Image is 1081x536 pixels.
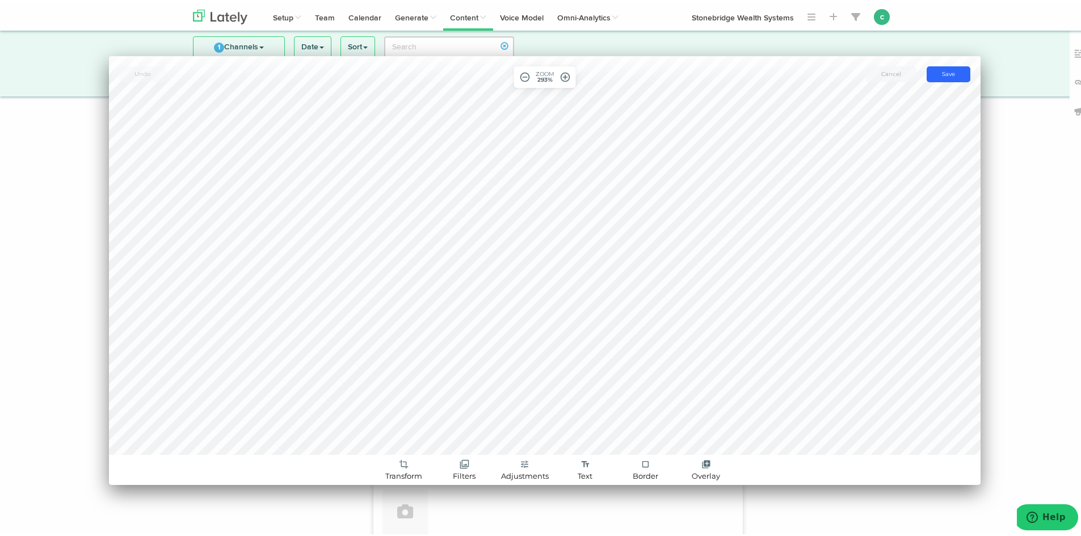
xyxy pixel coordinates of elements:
span: Text [578,470,592,478]
span: Save [942,68,955,75]
span: filter [460,458,469,467]
span: Filters [453,470,476,478]
a: filterFilters [435,455,493,480]
span: Transform [385,470,422,478]
span: Overlay [692,470,720,478]
span: crop_square [641,458,650,467]
a: library_addOverlay [677,455,735,480]
a: crop_squareBorder [617,455,675,480]
span: Adjustments [501,470,549,478]
iframe: Opens a widget where you can find more information [1017,502,1078,530]
span: add_circle_outline [560,69,571,81]
a: tuneAdjustments [496,455,554,480]
span: Undo [134,68,150,75]
a: cropTransform [375,455,433,480]
span: Border [633,470,658,478]
a: text_fieldsText [556,455,614,480]
span: text_fields [581,458,590,467]
span: library_add [701,458,711,467]
span: 293% [537,75,553,81]
button: Save [927,64,970,80]
span: crop [399,458,409,467]
button: Cancel [866,64,916,80]
span: Cancel [881,68,901,75]
span: remove_circle_outline [519,69,531,81]
span: zoom [536,69,554,75]
span: tune [520,458,529,467]
button: Undo [119,64,166,80]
